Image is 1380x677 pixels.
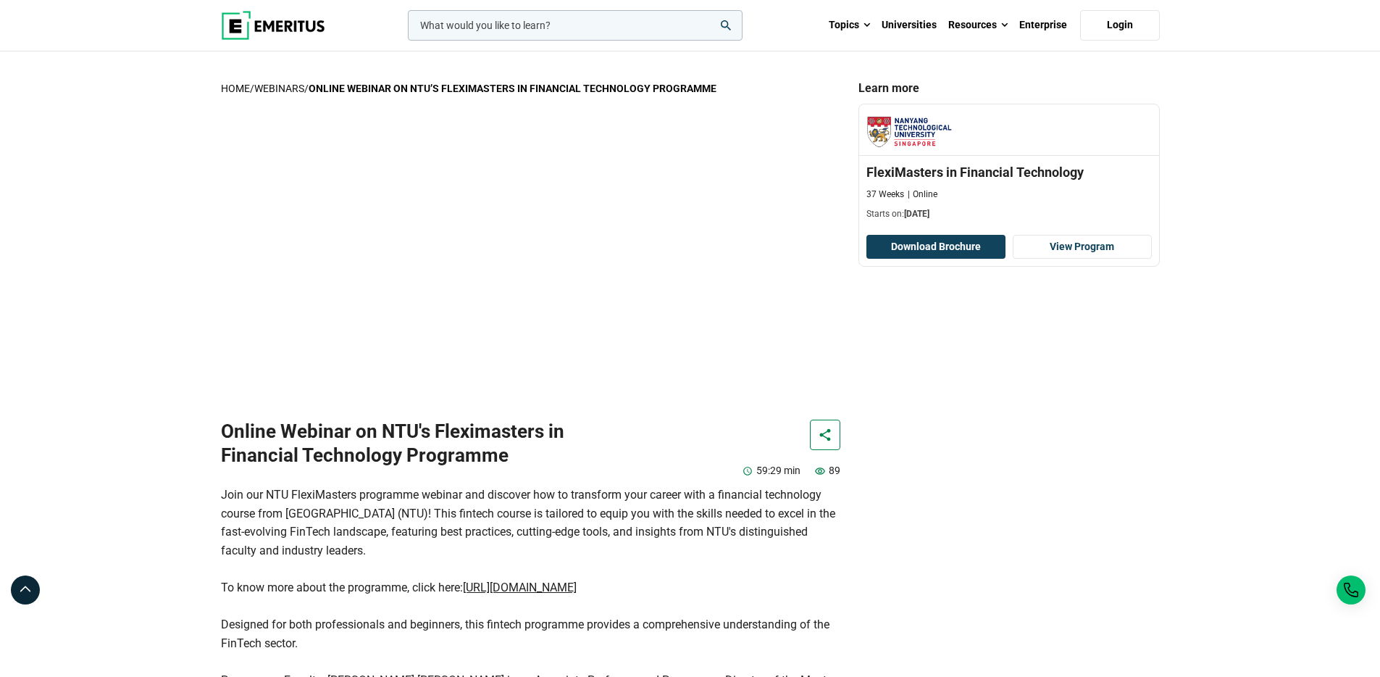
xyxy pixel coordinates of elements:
[866,235,1005,259] button: Download Brochure
[858,80,1160,96] p: Learn more
[866,188,904,201] p: 37 Weeks
[1080,10,1160,41] a: Login
[309,83,716,94] strong: Online Webinar on NTU’s Fleximasters in Financial Technology Programme
[1013,235,1152,259] a: View Program
[221,80,841,96] p: / /
[866,163,1152,181] h3: FlexiMasters in Financial Technology
[408,10,743,41] input: woocommerce-product-search-field-0
[463,581,577,594] a: [URL][DOMAIN_NAME]
[904,209,929,219] span: [DATE]
[221,111,841,401] iframe: YouTube video player
[908,188,937,201] p: Online
[866,208,1152,220] p: Starts on:
[866,115,953,148] img: Nanyang Technological University
[254,83,304,94] a: Webinars
[859,104,1159,228] a: Nanyang Technological University FlexiMasters in Financial Technology 37 Weeks Online Starts on:[...
[743,455,800,486] p: 59:29 min
[221,420,629,467] h1: Online Webinar on NTU's Fleximasters in Financial Technology Programme
[815,455,840,486] p: 89
[221,83,250,94] a: home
